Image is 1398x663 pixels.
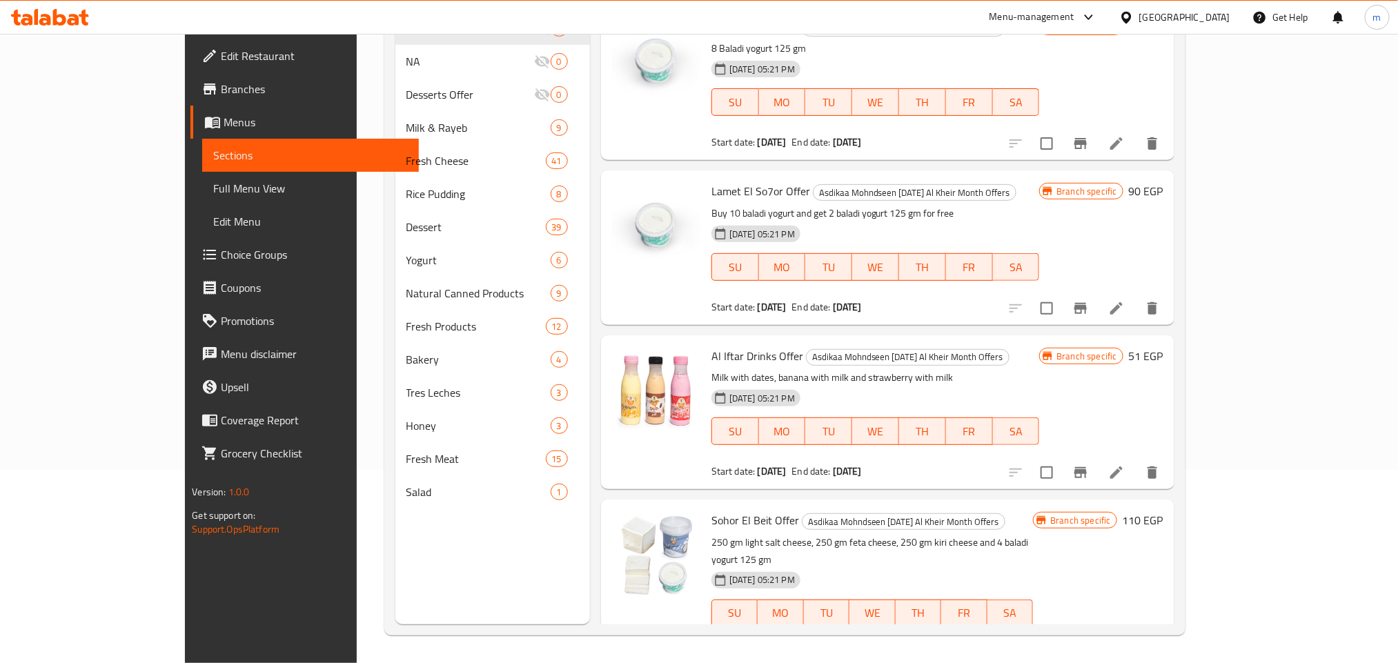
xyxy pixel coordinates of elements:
b: [DATE] [833,133,862,151]
svg: Inactive section [534,86,551,103]
span: TH [905,257,941,277]
div: Natural Canned Products9 [395,277,590,310]
span: Coupons [221,279,407,296]
div: items [551,285,568,301]
span: Honey [406,417,551,434]
span: SU [718,257,754,277]
span: SA [998,257,1034,277]
div: items [551,351,568,368]
span: Milk & Rayeb [406,119,551,136]
span: MO [765,92,800,112]
span: Upsell [221,379,407,395]
span: Menus [224,114,407,130]
button: FR [946,417,993,445]
h6: 110 EGP [1123,511,1163,530]
span: Tres Leches [406,384,551,401]
div: items [551,417,568,434]
span: 6 [551,254,567,267]
h6: 51 EGP [1129,346,1163,366]
button: TH [899,417,946,445]
button: FR [946,253,993,281]
div: Asdikaa Mohndseen Ramadan Al Kheir Month Offers [802,513,1005,530]
div: items [546,451,568,467]
span: TU [809,603,845,623]
div: Salad1 [395,475,590,508]
span: 9 [551,287,567,300]
div: Fresh Cheese41 [395,144,590,177]
button: Branch-specific-item [1064,456,1097,489]
div: NA [406,53,534,70]
span: SU [718,92,754,112]
a: Grocery Checklist [190,437,418,470]
b: [DATE] [758,133,787,151]
a: Sections [202,139,418,172]
p: 250 gm light salt cheese, 250 gm feta cheese, 250 gm kiri cheese and 4 baladi yogurt 125 gm [711,534,1034,568]
span: Choice Groups [221,246,407,263]
button: SA [993,253,1040,281]
button: MO [759,88,806,116]
div: Dessert [406,219,546,235]
span: Asdikaa Mohndseen [DATE] Al Kheir Month Offers [807,349,1009,365]
span: Start date: [711,462,756,480]
div: Fresh Meat15 [395,442,590,475]
span: SA [998,422,1034,442]
span: Get support on: [192,506,255,524]
button: MO [759,253,806,281]
span: MO [765,257,800,277]
a: Menus [190,106,418,139]
span: [DATE] 05:21 PM [724,228,800,241]
button: Branch-specific-item [1064,127,1097,160]
span: Bakery [406,351,551,368]
span: TH [901,603,936,623]
h6: 60 EGP [1129,17,1163,37]
div: items [551,252,568,268]
a: Edit menu item [1108,464,1125,481]
button: TH [899,253,946,281]
img: Lamet El So7or Offer [612,181,700,270]
span: [DATE] 05:21 PM [724,392,800,405]
span: 12 [547,320,567,333]
div: items [546,219,568,235]
span: Fresh Products [406,318,546,335]
span: 1 [551,486,567,499]
span: Yogurt [406,252,551,268]
button: delete [1136,456,1169,489]
span: End date: [792,298,831,316]
span: Select to update [1032,129,1061,158]
div: NA0 [395,45,590,78]
span: FR [952,422,987,442]
button: TH [899,88,946,116]
div: Bakery4 [395,343,590,376]
div: Rice Pudding8 [395,177,590,210]
span: Edit Menu [213,213,407,230]
span: Select to update [1032,458,1061,487]
a: Choice Groups [190,238,418,271]
span: Branches [221,81,407,97]
span: SU [718,422,754,442]
span: Sections [213,147,407,164]
span: MO [765,422,800,442]
div: Fresh Products12 [395,310,590,343]
a: Edit menu item [1108,300,1125,317]
a: Menu disclaimer [190,337,418,370]
div: items [546,152,568,169]
a: Full Menu View [202,172,418,205]
button: SU [711,88,759,116]
span: Branch specific [1051,185,1122,198]
button: SA [993,417,1040,445]
span: 39 [547,221,567,234]
div: items [546,318,568,335]
span: Desserts Offer [406,86,534,103]
a: Coverage Report [190,404,418,437]
div: items [551,119,568,136]
span: 0 [551,55,567,68]
button: TU [805,417,852,445]
div: Rice Pudding [406,186,551,202]
span: Start date: [711,133,756,151]
button: Branch-specific-item [1064,292,1097,325]
div: Honey3 [395,409,590,442]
